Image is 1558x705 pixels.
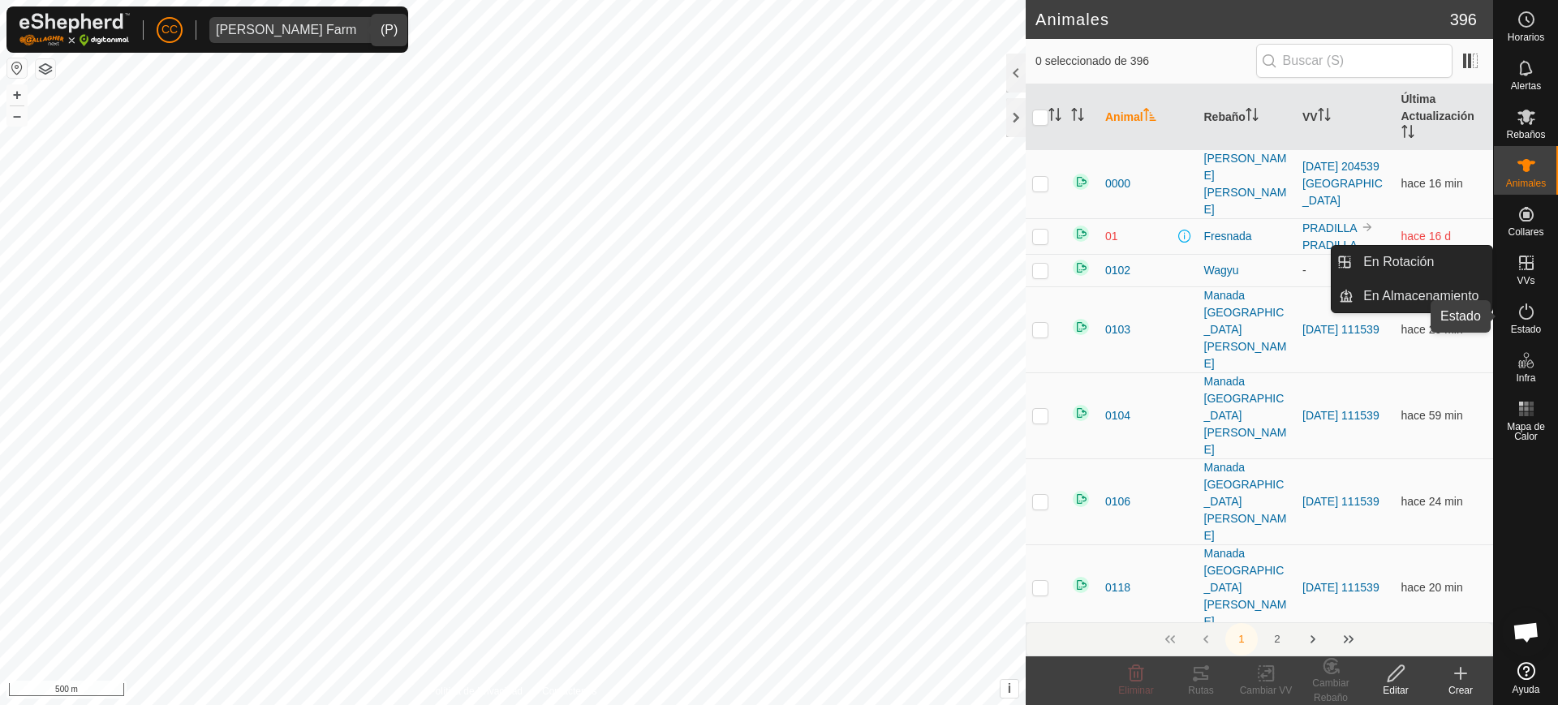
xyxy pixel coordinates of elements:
a: Contáctenos [542,684,596,699]
span: Ayuda [1513,685,1540,694]
div: Fresnada [1204,228,1290,245]
input: Buscar (S) [1256,44,1453,78]
button: – [7,106,27,126]
img: Logo Gallagher [19,13,130,46]
span: Estado [1511,325,1541,334]
span: 24 sept 2025, 14:06 [1401,323,1463,336]
a: En Almacenamiento [1354,280,1492,312]
div: Chat abierto [1502,608,1551,656]
h2: Animales [1035,10,1450,29]
li: En Almacenamiento [1332,280,1492,312]
span: Rebaños [1506,130,1545,140]
span: 24 sept 2025, 14:06 [1401,581,1463,594]
span: 0103 [1105,321,1130,338]
a: [DATE] 111539 [1302,409,1379,422]
div: Manada [GEOGRAPHIC_DATA][PERSON_NAME] [1204,545,1290,630]
th: VV [1296,84,1395,150]
span: En Almacenamiento [1363,286,1478,306]
div: Cambiar VV [1233,683,1298,698]
a: [DATE] 111539 [1302,581,1379,594]
span: 0102 [1105,262,1130,279]
button: + [7,85,27,105]
img: hasta [1361,221,1374,234]
div: Editar [1363,683,1428,698]
p-sorticon: Activar para ordenar [1143,110,1156,123]
div: [PERSON_NAME] [PERSON_NAME] [1204,150,1290,218]
img: returning on [1071,575,1091,595]
div: Cambiar Rebaño [1298,676,1363,705]
div: dropdown trigger [363,17,395,43]
img: returning on [1071,403,1091,423]
span: Alarcia Monja Farm [209,17,363,43]
p-sorticon: Activar para ordenar [1318,110,1331,123]
span: 24 sept 2025, 13:27 [1401,409,1463,422]
div: Manada [GEOGRAPHIC_DATA][PERSON_NAME] [1204,459,1290,544]
button: Next Page [1297,623,1329,656]
span: 0106 [1105,493,1130,510]
a: PRADILLA [1302,239,1358,251]
img: returning on [1071,172,1091,191]
span: Collares [1508,227,1543,237]
span: Infra [1516,373,1535,383]
div: Rutas [1168,683,1233,698]
span: 0118 [1105,579,1130,596]
div: Manada [GEOGRAPHIC_DATA][PERSON_NAME] [1204,287,1290,372]
div: Manada [GEOGRAPHIC_DATA][PERSON_NAME] [1204,373,1290,458]
th: Animal [1099,84,1198,150]
a: [DATE] 204539 [GEOGRAPHIC_DATA] [1302,160,1383,207]
span: Animales [1506,178,1546,188]
li: En Rotación [1332,246,1492,278]
p-sorticon: Activar para ordenar [1246,110,1259,123]
span: i [1008,681,1011,695]
a: [DATE] 111539 [1302,495,1379,508]
span: 24 sept 2025, 14:10 [1401,177,1463,190]
span: Horarios [1508,32,1544,42]
p-sorticon: Activar para ordenar [1401,127,1414,140]
span: 7 sept 2025, 18:34 [1401,230,1452,243]
p-sorticon: Activar para ordenar [1048,110,1061,123]
span: Eliminar [1118,685,1153,696]
button: Last Page [1332,623,1365,656]
div: Crear [1428,683,1493,698]
span: 0 seleccionado de 396 [1035,53,1256,70]
span: 396 [1450,7,1477,32]
a: En Rotación [1354,246,1492,278]
img: returning on [1071,258,1091,277]
th: Última Actualización [1395,84,1494,150]
span: Mapa de Calor [1498,422,1554,441]
p-sorticon: Activar para ordenar [1071,110,1084,123]
span: 0104 [1105,407,1130,424]
img: returning on [1071,317,1091,337]
a: Ayuda [1494,656,1558,701]
a: [DATE] 111539 [1302,323,1379,336]
div: Wagyu [1204,262,1290,279]
span: VVs [1517,276,1534,286]
button: Capas del Mapa [36,59,55,79]
a: Política de Privacidad [429,684,523,699]
button: 2 [1261,623,1293,656]
span: 0000 [1105,175,1130,192]
button: 1 [1225,623,1258,656]
button: i [1001,680,1018,698]
span: En Rotación [1363,252,1434,272]
th: Rebaño [1198,84,1297,150]
button: Restablecer Mapa [7,58,27,78]
a: PRADILLA [1302,221,1358,234]
img: returning on [1071,224,1091,243]
span: CC [161,21,178,38]
img: returning on [1071,489,1091,509]
span: Alertas [1511,81,1541,91]
span: 01 [1105,228,1118,245]
span: 24 sept 2025, 14:02 [1401,495,1463,508]
app-display-virtual-paddock-transition: - [1302,264,1306,277]
div: [PERSON_NAME] Farm [216,24,356,37]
